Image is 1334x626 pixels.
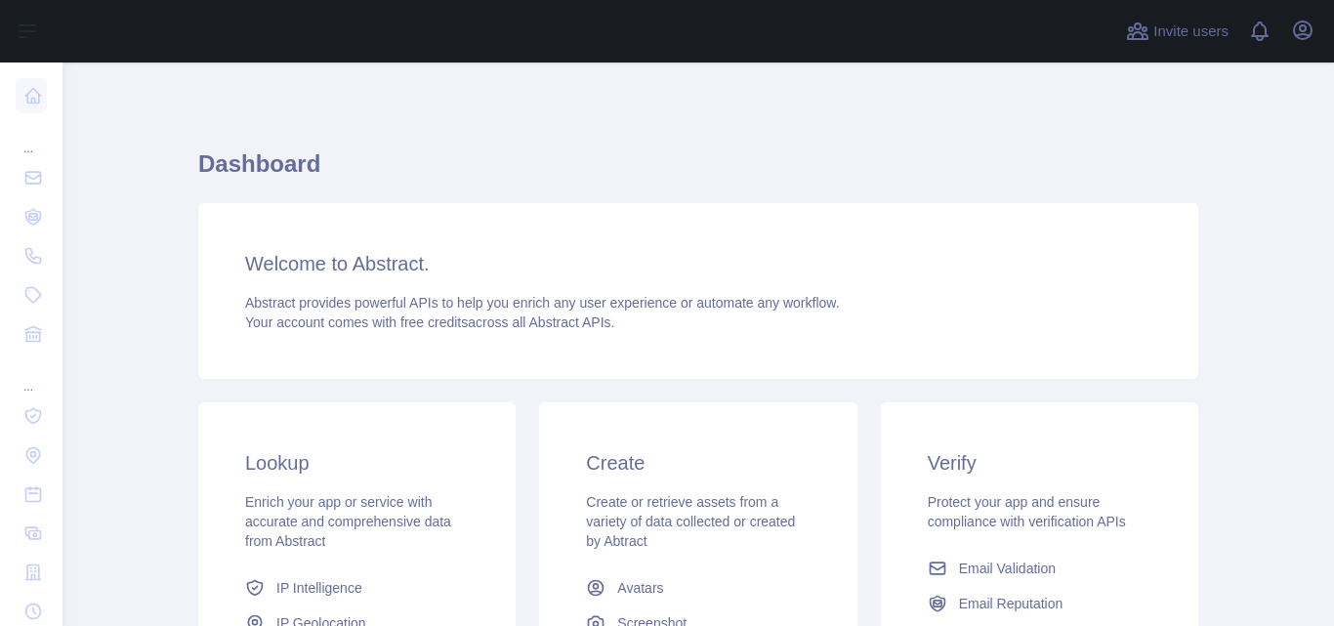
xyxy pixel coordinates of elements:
[245,449,469,477] h3: Lookup
[928,449,1151,477] h3: Verify
[276,578,362,598] span: IP Intelligence
[237,570,477,605] a: IP Intelligence
[578,570,817,605] a: Avatars
[245,295,840,311] span: Abstract provides powerful APIs to help you enrich any user experience or automate any workflow.
[1122,16,1232,47] button: Invite users
[928,494,1126,529] span: Protect your app and ensure compliance with verification APIs
[617,578,663,598] span: Avatars
[400,314,468,330] span: free credits
[245,494,451,549] span: Enrich your app or service with accurate and comprehensive data from Abstract
[586,449,810,477] h3: Create
[198,148,1198,195] h1: Dashboard
[920,586,1159,621] a: Email Reputation
[1153,21,1229,43] span: Invite users
[959,559,1056,578] span: Email Validation
[16,355,47,395] div: ...
[959,594,1063,613] span: Email Reputation
[16,117,47,156] div: ...
[245,250,1151,277] h3: Welcome to Abstract.
[920,551,1159,586] a: Email Validation
[586,494,795,549] span: Create or retrieve assets from a variety of data collected or created by Abtract
[245,314,614,330] span: Your account comes with across all Abstract APIs.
